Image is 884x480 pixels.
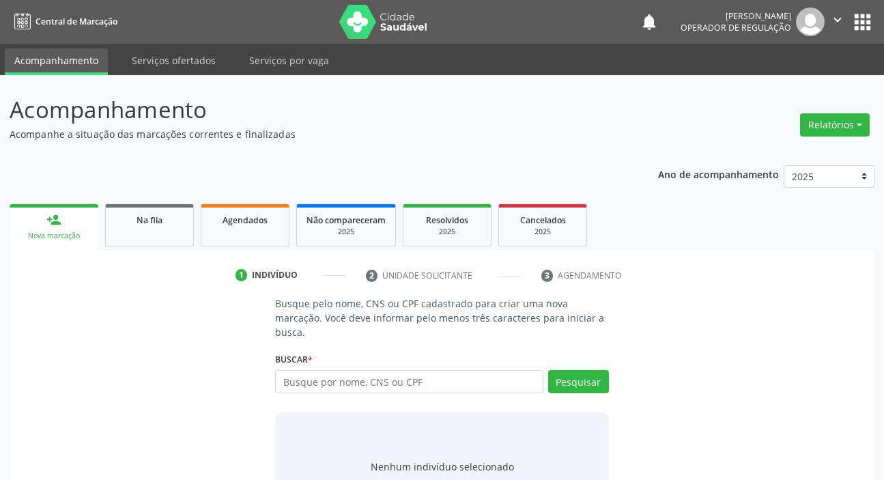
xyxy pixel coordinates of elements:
div: Nenhum indivíduo selecionado [371,460,514,474]
button: Pesquisar [548,370,609,393]
span: Na fila [137,214,162,226]
span: Cancelados [520,214,566,226]
label: Buscar [275,349,313,370]
button: Relatórios [800,113,870,137]
a: Serviços ofertados [122,48,225,72]
div: 1 [236,269,248,281]
p: Acompanhe a situação das marcações correntes e finalizadas [10,127,615,141]
a: Serviços por vaga [240,48,339,72]
a: Acompanhamento [5,48,108,75]
button: notifications [640,12,659,31]
span: Agendados [223,214,268,226]
span: Operador de regulação [681,22,791,33]
p: Ano de acompanhamento [658,165,779,182]
p: Acompanhamento [10,93,615,127]
div: 2025 [509,227,577,237]
span: Resolvidos [426,214,468,226]
span: Não compareceram [306,214,386,226]
span: Central de Marcação [35,16,117,27]
button:  [825,8,851,36]
div: person_add [46,212,61,227]
div: 2025 [306,227,386,237]
i:  [830,12,845,27]
button: apps [851,10,874,34]
p: Busque pelo nome, CNS ou CPF cadastrado para criar uma nova marcação. Você deve informar pelo men... [275,296,608,339]
div: Indivíduo [252,269,298,281]
div: Nova marcação [19,231,89,241]
input: Busque por nome, CNS ou CPF [275,370,543,393]
a: Central de Marcação [10,10,117,33]
div: 2025 [413,227,481,237]
div: [PERSON_NAME] [681,10,791,22]
img: img [796,8,825,36]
